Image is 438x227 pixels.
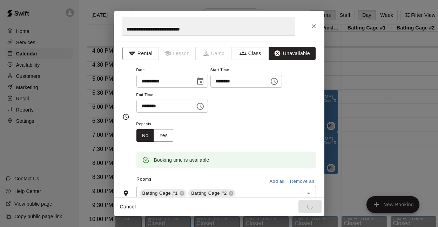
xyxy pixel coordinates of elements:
[304,188,314,198] button: Open
[122,190,129,197] svg: Rooms
[136,129,154,142] button: No
[122,47,159,60] button: Rental
[159,47,196,60] span: Lessons must be created in the Services page first
[154,129,173,142] button: Yes
[136,120,179,129] span: Repeats
[140,190,181,197] span: Batting Cage #1
[117,200,139,213] button: Cancel
[196,47,233,60] span: Camps can only be created in the Services page
[269,47,316,60] button: Unavailable
[140,189,187,198] div: Batting Cage #1
[210,66,282,75] span: Start Time
[122,113,129,120] svg: Timing
[188,190,230,197] span: Batting Cage #2
[136,129,174,142] div: outlined button group
[136,177,151,182] span: Rooms
[193,74,207,88] button: Choose date, selected date is Sep 17, 2025
[136,66,208,75] span: Date
[288,176,316,187] button: Remove all
[308,20,320,33] button: Close
[136,91,208,100] span: End Time
[232,47,269,60] button: Class
[188,189,235,198] div: Batting Cage #2
[266,176,288,187] button: Add all
[193,99,207,113] button: Choose time, selected time is 5:00 PM
[154,154,209,166] div: Booking time is available
[267,74,281,88] button: Choose time, selected time is 4:00 PM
